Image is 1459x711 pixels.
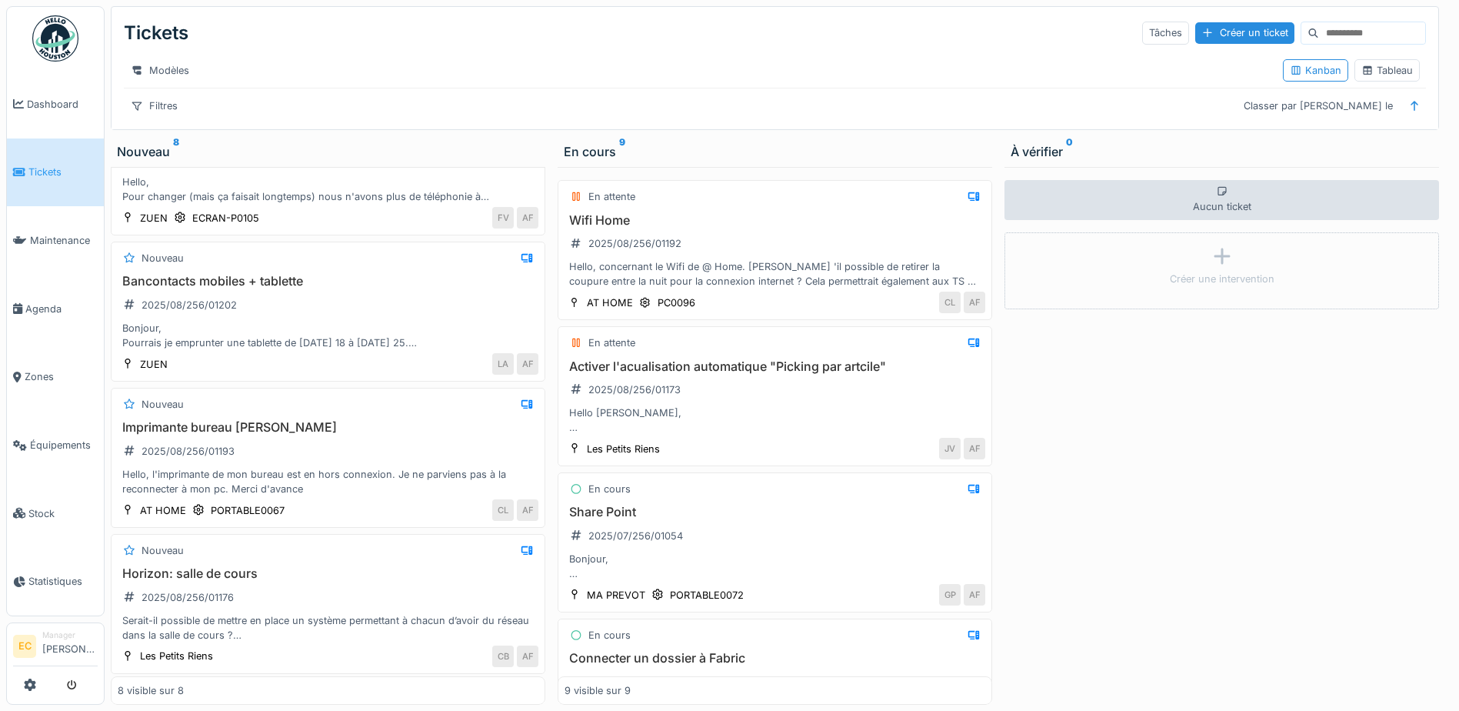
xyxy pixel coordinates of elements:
div: Nouveau [142,251,184,265]
a: Statistiques [7,548,104,616]
span: Agenda [25,302,98,316]
div: En attente [588,335,635,350]
div: Nouveau [142,397,184,412]
div: 9 visible sur 9 [565,683,631,698]
div: AT HOME [140,503,186,518]
div: CB [492,646,514,667]
a: Tickets [7,139,104,207]
div: Bonjour, Pourrais je emprunter une tablette de [DATE] 18 à [DATE] 25. J'en aurais besoin pour la ... [118,321,538,350]
div: Modèles [124,59,196,82]
div: AF [964,292,985,313]
div: 2025/08/256/01193 [142,444,235,459]
div: Les Petits Riens [587,442,660,456]
h3: Activer l'acualisation automatique "Picking par artcile" [565,359,985,374]
div: CL [939,292,961,313]
div: PC0096 [658,295,695,310]
sup: 0 [1066,142,1073,161]
span: Dashboard [27,97,98,112]
sup: 8 [173,142,179,161]
div: AF [517,499,538,521]
span: Tickets [28,165,98,179]
span: Équipements [30,438,98,452]
div: AF [964,584,985,606]
a: Zones [7,343,104,412]
div: LA [492,353,514,375]
div: Nouveau [142,543,184,558]
sup: 9 [619,142,625,161]
div: Tickets [124,13,188,53]
div: Bonjour, Des fichiers dans [GEOGRAPHIC_DATA] semblent être bloqués en mode actualisation. Les don... [565,552,985,581]
a: Stock [7,479,104,548]
div: PORTABLE0067 [211,503,285,518]
div: CL [492,499,514,521]
div: Tâches [1142,22,1189,44]
div: Créer un ticket [1195,22,1294,43]
a: Équipements [7,411,104,479]
div: Filtres [124,95,185,117]
div: GP [939,584,961,606]
div: AF [517,207,538,229]
div: Nouveau [117,142,539,161]
div: 2025/08/256/01192 [588,236,681,251]
div: Les Petits Riens [140,649,213,663]
div: En cours [564,142,986,161]
div: Aucun ticket [1004,180,1439,220]
div: 2025/07/256/01054 [588,529,683,543]
h3: Bancontacts mobiles + tablette [118,274,538,289]
li: [PERSON_NAME] [42,629,98,663]
div: MA PREVOT [587,588,645,603]
div: Hello, concernant le Wifi de @ Home. [PERSON_NAME] 'il possible de retirer la coupure entre la nu... [565,259,985,289]
div: AF [517,646,538,667]
div: AF [964,438,985,459]
div: À vérifier [1011,142,1433,161]
div: Tableau [1361,63,1413,78]
a: Maintenance [7,206,104,275]
div: 2025/07/256/00982 [588,675,685,689]
img: Badge_color-CXgf-gQk.svg [32,15,78,62]
a: Agenda [7,275,104,343]
h3: Imprimante bureau [PERSON_NAME] [118,420,538,435]
li: EC [13,635,36,658]
div: Kanban [1290,63,1341,78]
div: En cours [588,628,631,643]
div: FV [492,207,514,229]
div: Hello, l'imprimante de mon bureau est en hors connexion. Je ne parviens pas à la reconnecter à mo... [118,467,538,496]
h3: Wifi Home [565,213,985,228]
div: Classer par [PERSON_NAME] le [1237,95,1400,117]
div: ZUEN [140,211,168,225]
div: AF [517,353,538,375]
span: Statistiques [28,574,98,589]
div: Serait-il possible de mettre en place un système permettant à chacun d’avoir du réseau dans la sa... [118,613,538,643]
div: 2025/08/256/01176 [142,590,234,605]
h3: Horizon: salle de cours [118,566,538,581]
div: JV [939,438,961,459]
div: 2025/08/256/01202 [142,298,237,312]
div: Hello, Pour changer (mais ça faisait longtemps) nous n'avons plus de téléphonie à [GEOGRAPHIC_DAT... [118,175,538,204]
a: EC Manager[PERSON_NAME] [13,629,98,666]
span: Stock [28,506,98,521]
div: En cours [588,482,631,496]
div: ECRAN-P0105 [192,211,259,225]
span: Zones [25,369,98,384]
div: ZUEN [140,357,168,372]
div: 8 visible sur 8 [118,683,184,698]
h3: Share Point [565,505,985,519]
a: Dashboard [7,70,104,139]
div: Hello [PERSON_NAME], Encore une demande Power BI! Peux-tu activer l'actualisation automatique du ... [565,406,985,435]
div: AT HOME [587,295,633,310]
div: En attente [588,189,635,204]
div: 2025/08/256/01173 [588,382,681,397]
div: Créer une intervention [1170,272,1274,286]
span: Maintenance [30,233,98,248]
div: Manager [42,629,98,641]
div: PORTABLE0072 [670,588,744,603]
h3: Connecter un dossier à Fabric [565,651,985,666]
